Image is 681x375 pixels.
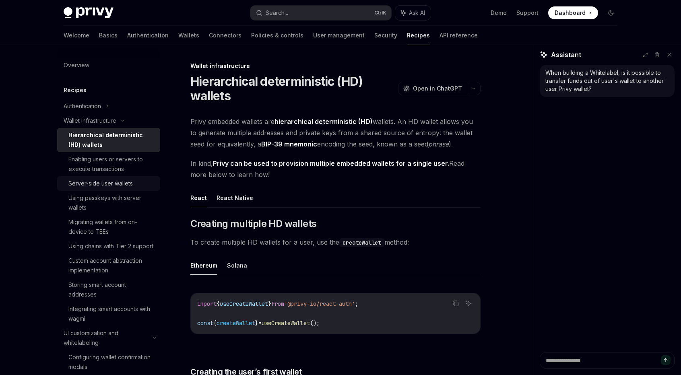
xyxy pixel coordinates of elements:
[339,238,384,247] code: createWallet
[57,191,160,215] a: Using passkeys with server wallets
[551,50,581,60] span: Assistant
[440,26,478,45] a: API reference
[413,84,462,93] span: Open in ChatGPT
[57,58,160,72] a: Overview
[250,6,391,20] button: Search...CtrlK
[64,101,101,111] div: Authentication
[463,298,474,309] button: Ask AI
[68,179,133,188] div: Server-side user wallets
[220,300,268,307] span: useCreateWallet
[450,298,461,309] button: Copy the contents from the code block
[64,85,87,95] h5: Recipes
[57,176,160,191] a: Server-side user wallets
[68,352,155,372] div: Configuring wallet confirmation modals
[197,300,217,307] span: import
[57,253,160,278] a: Custom account abstraction implementation
[266,8,288,18] div: Search...
[57,302,160,326] a: Integrating smart accounts with wagmi
[255,319,258,327] span: }
[258,319,262,327] span: =
[261,140,317,148] a: BIP-39 mnemonic
[57,239,160,253] a: Using chains with Tier 2 support
[407,26,430,45] a: Recipes
[64,116,116,126] div: Wallet infrastructure
[68,304,155,323] div: Integrating smart accounts with wagmi
[516,9,539,17] a: Support
[545,69,669,93] div: When building a Whitelabel, is it possible to transfer funds out of user's wallet to another user...
[661,355,671,365] button: Send message
[227,256,247,275] button: Solana
[68,241,153,251] div: Using chains with Tier 2 support
[374,10,386,16] span: Ctrl K
[284,300,355,307] span: '@privy-io/react-auth'
[605,6,617,19] button: Toggle dark mode
[190,217,316,230] span: Creating multiple HD wallets
[99,26,118,45] a: Basics
[190,74,395,103] h1: Hierarchical deterministic (HD) wallets
[209,26,241,45] a: Connectors
[178,26,199,45] a: Wallets
[190,158,481,180] span: In kind, Read more below to learn how!
[217,188,253,207] button: React Native
[64,60,89,70] div: Overview
[555,9,586,17] span: Dashboard
[409,9,425,17] span: Ask AI
[213,319,217,327] span: {
[268,300,271,307] span: }
[68,155,155,174] div: Enabling users or servers to execute transactions
[251,26,303,45] a: Policies & controls
[57,128,160,152] a: Hierarchical deterministic (HD) wallets
[190,116,481,150] span: Privy embedded wallets are wallets. An HD wallet allows you to generate multiple addresses and pr...
[197,319,213,327] span: const
[68,217,155,237] div: Migrating wallets from on-device to TEEs
[190,256,217,275] button: Ethereum
[64,328,148,348] div: UI customization and whitelabeling
[190,237,481,248] span: To create multiple HD wallets for a user, use the method:
[271,300,284,307] span: from
[68,280,155,299] div: Storing smart account addresses
[217,319,255,327] span: createWallet
[374,26,397,45] a: Security
[395,6,431,20] button: Ask AI
[68,256,155,275] div: Custom account abstraction implementation
[64,7,113,19] img: dark logo
[190,62,481,70] div: Wallet infrastructure
[398,82,467,95] button: Open in ChatGPT
[274,117,373,126] strong: hierarchical deterministic (HD)
[64,26,89,45] a: Welcome
[428,140,449,148] em: phrase
[57,215,160,239] a: Migrating wallets from on-device to TEEs
[355,300,358,307] span: ;
[68,193,155,212] div: Using passkeys with server wallets
[57,278,160,302] a: Storing smart account addresses
[262,319,310,327] span: useCreateWallet
[68,130,155,150] div: Hierarchical deterministic (HD) wallets
[57,350,160,374] a: Configuring wallet confirmation modals
[491,9,507,17] a: Demo
[217,300,220,307] span: {
[310,319,320,327] span: ();
[57,152,160,176] a: Enabling users or servers to execute transactions
[313,26,365,45] a: User management
[213,159,449,167] strong: Privy can be used to provision multiple embedded wallets for a single user.
[127,26,169,45] a: Authentication
[190,188,207,207] button: React
[548,6,598,19] a: Dashboard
